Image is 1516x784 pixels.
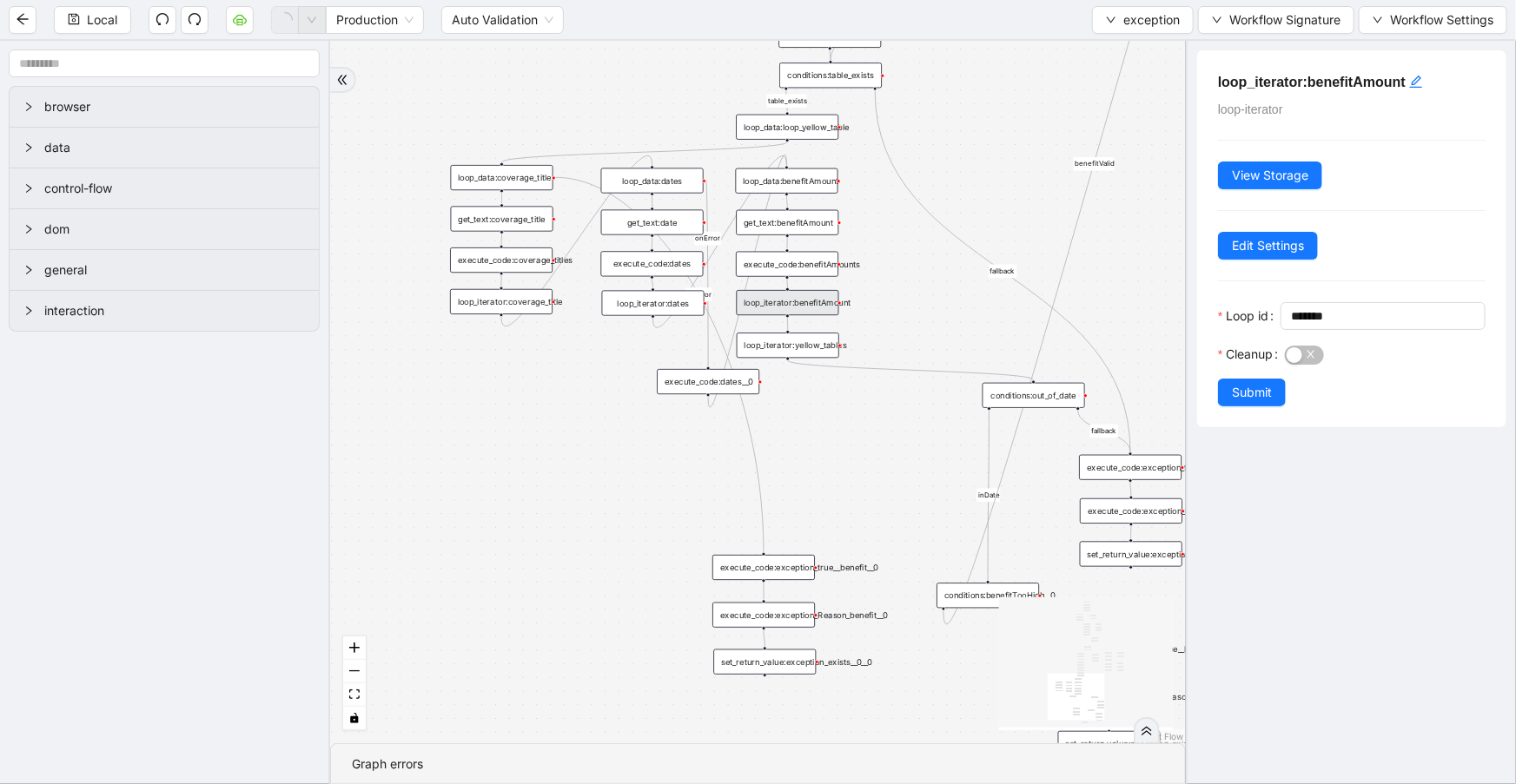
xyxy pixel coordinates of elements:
button: View Storage [1218,161,1322,189]
div: loop_iterator:dates [602,291,705,316]
button: downWorkflow Settings [1359,6,1507,34]
g: Edge from loop_data:benefitAmount to get_text:benefitAmount [787,195,788,207]
g: Edge from loop_iterator:coverage_title to loop_data:dates [501,155,652,326]
div: dom [10,209,319,249]
button: Submit [1218,379,1286,406]
span: Submit [1232,383,1272,402]
button: Edit Settings [1218,232,1318,260]
span: control-flow [44,179,305,198]
g: Edge from loop_data:dates to execute_code:dates__0 [694,181,721,366]
div: set_return_value:exception_exists__0 [1058,731,1161,756]
div: execute_code:exception_Reason_benefit__0 [712,603,815,628]
div: get_text:check_table_exist [778,23,881,48]
div: execute_code:dates__0 [657,369,759,394]
div: loop_data:coverage_title [451,165,553,190]
div: execute_code:exception_true__date [1079,455,1182,480]
span: arrow-left [16,12,30,26]
span: double-right [1141,725,1153,737]
div: execute_code:benefitAmounts [736,252,838,277]
span: general [44,260,305,280]
span: right [23,224,34,234]
span: View Storage [1232,166,1308,185]
g: Edge from execute_code:exception_Reason_benefit__0 to set_return_value:exception_exists__0__0 [764,630,765,647]
div: general [10,250,319,290]
g: Edge from execute_code:dates__0 to loop_data:benefitAmount [708,155,786,407]
div: loop_iterator:benefitAmount [737,290,839,315]
button: downWorkflow Signature [1198,6,1354,34]
div: conditions:benefitTooHigh__0 [937,583,1039,608]
div: execute_code:exception_Reason_out_of_date [1080,498,1182,524]
div: loop_iterator:coverage_title [450,289,553,314]
button: undo [149,6,176,34]
span: save [68,13,80,25]
g: Edge from conditions:table_exists to execute_code:exception_true__date [875,90,1130,452]
span: undo [156,12,169,26]
div: loop_iterator:yellow_tables [737,333,839,358]
h5: loop_iterator:benefitAmount [1218,71,1486,93]
div: data [10,128,319,168]
span: Production [336,7,414,33]
span: Auto Validation [452,7,553,33]
g: Edge from conditions:out_of_date to conditions:benefitTooHigh__0 [977,411,1001,581]
button: cloud-server [226,6,254,34]
div: set_return_value:exception_exists__1 [1080,542,1182,567]
button: zoom out [343,660,366,683]
span: plus-circle [757,685,774,702]
g: Edge from loop_iterator:dates to loop_data:benefitAmount [653,156,787,328]
g: Edge from conditions:table_exists to loop_data:loop_yellow_table [766,90,807,112]
div: browser [10,87,319,127]
span: right [23,306,34,316]
span: Cleanup [1226,345,1273,364]
div: execute_code:exception_true__benefit__0 [712,555,815,580]
div: control-flow [10,168,319,208]
button: zoom in [343,636,366,660]
a: React Flow attribution [1138,731,1183,741]
span: right [23,142,34,153]
div: loop_data:benefitAmount [736,168,838,194]
div: set_return_value:exception_exists__0__0 [713,649,816,675]
span: edit [1409,75,1423,89]
span: loop-iterator [1218,102,1283,116]
div: conditions:out_of_date [983,383,1085,408]
span: right [23,102,34,112]
div: loop_data:loop_yellow_table [736,115,838,140]
span: right [23,265,34,275]
span: loading [277,11,293,27]
span: down [1212,15,1222,25]
span: Loop id [1226,306,1268,326]
span: double-right [336,74,348,86]
span: Workflow Signature [1229,10,1341,30]
button: down [298,6,326,34]
div: interaction [10,291,319,331]
span: interaction [44,301,305,320]
button: toggle interactivity [343,707,366,730]
div: get_text:coverage_title [451,207,553,232]
div: get_text:date [601,210,704,235]
div: click to edit id [1409,71,1423,92]
span: redo [188,12,202,26]
div: execute_code:dates [601,251,704,276]
span: data [44,138,305,157]
div: Graph errors [352,754,1164,774]
div: set_return_value:exception_exists__1plus-circle [1080,542,1182,567]
g: Edge from loop_iterator:yellow_tables to conditions:out_of_date [788,360,1034,380]
g: Edge from execute_code:exception_true__date to execute_code:exception_Reason_out_of_date [1130,483,1131,496]
span: plus-circle [1122,577,1140,595]
div: conditions:table_exists [779,63,882,88]
g: Edge from execute_code:dates to loop_iterator:dates [652,279,653,287]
